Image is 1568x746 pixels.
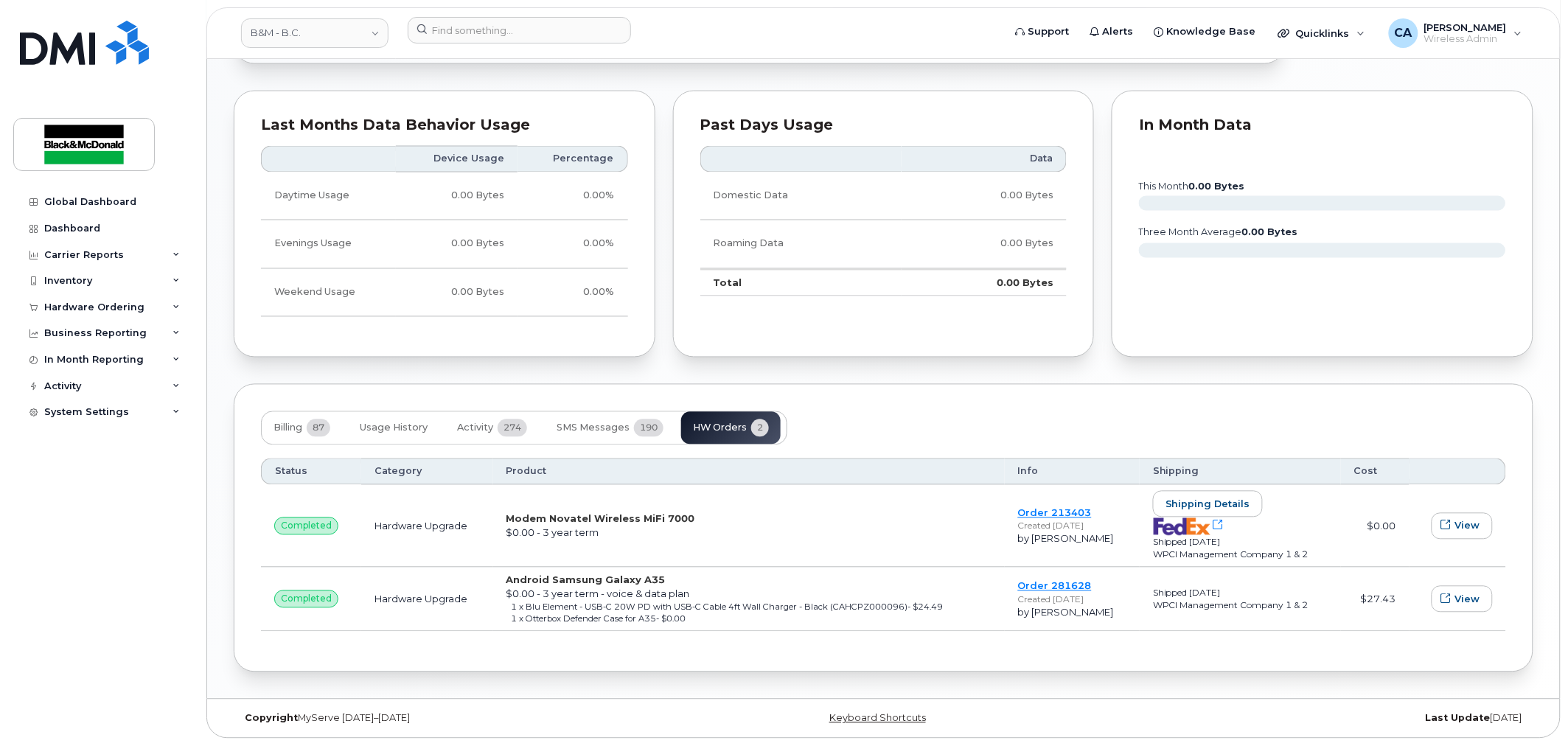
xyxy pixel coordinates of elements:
strong: Modem Novatel Wireless MiFi 7000 [506,513,695,525]
input: Find something... [408,17,631,43]
span: Usage History [360,422,428,434]
th: Device Usage [396,146,518,172]
span: completed [281,520,332,533]
td: 0.00 Bytes [902,269,1067,297]
a: Support [1006,17,1080,46]
div: Created [DATE] [1018,593,1126,606]
span: Billing [273,422,302,434]
tr: Friday from 6:00pm to Monday 8:00am [261,269,628,317]
span: Status [275,465,307,478]
span: 190 [634,419,663,437]
span: Info [1018,465,1039,478]
td: Evenings Usage [261,220,396,268]
td: 0.00 Bytes [902,172,1067,220]
span: completed [281,593,332,606]
img: fedex-bc01427081be8802e1fb5a1adb1132915e58a0589d7a9405a0dcbe1127be6add.png [1153,517,1212,536]
th: Percentage [518,146,627,172]
a: Alerts [1080,17,1144,46]
span: 274 [498,419,527,437]
div: Past Days Usage [700,118,1067,133]
div: by [PERSON_NAME] [1018,606,1126,620]
span: Activity [457,422,493,434]
span: Knowledge Base [1167,24,1256,39]
span: - $0.00 [656,614,686,624]
span: $0.00 - 3 year term [506,527,599,539]
div: Quicklinks [1268,18,1376,48]
a: Keyboard Shortcuts [829,713,926,724]
span: 87 [307,419,330,437]
span: Support [1028,24,1070,39]
td: Roaming Data [700,220,902,268]
div: WPCI Management Company 1 & 2 [1153,548,1328,561]
td: Daytime Usage [261,172,396,220]
td: 0.00 Bytes [396,269,518,317]
strong: Copyright [245,713,298,724]
span: View [1455,519,1480,533]
td: 0.00 Bytes [902,220,1067,268]
div: Shipped [DATE] [1153,536,1328,548]
td: 0.00% [518,269,627,317]
span: View [1455,593,1480,607]
span: SMS Messages [557,422,630,434]
a: Open shipping details in new tab [1153,520,1224,531]
td: Hardware Upgrade [361,568,493,632]
td: 0.00% [518,220,627,268]
a: B&M - B.C. [241,18,388,48]
span: Product [506,465,547,478]
div: Created [DATE] [1018,520,1126,532]
td: Total [700,269,902,297]
div: Last Months Data Behavior Usage [261,118,628,133]
text: this month [1138,181,1245,192]
td: 0.00 Bytes [396,220,518,268]
tspan: 0.00 Bytes [1242,227,1298,238]
div: null&#013; [274,590,338,608]
span: Shipping [1153,465,1199,478]
span: Alerts [1103,24,1134,39]
button: View [1432,586,1493,613]
a: Order 281628 [1018,580,1092,592]
span: Category [374,465,422,478]
div: Carmela Akiatan [1379,18,1533,48]
a: Order 213403 [1018,507,1092,519]
td: Hardware Upgrade [361,485,493,568]
strong: Last Update [1426,713,1491,724]
div: 1 x Otterbox Defender Case for A35 [511,613,992,625]
span: Shipping details [1165,498,1250,512]
span: Wireless Admin [1424,33,1507,45]
span: Quicklinks [1296,27,1350,39]
span: [PERSON_NAME] [1424,21,1507,33]
span: - $24.49 [907,602,943,613]
span: $0.00 - 3 year term - voice & data plan [506,588,690,600]
div: MyServe [DATE]–[DATE] [234,713,667,725]
div: In Month Data [1139,118,1506,133]
td: 0.00% [518,172,627,220]
button: Shipping details [1153,491,1263,517]
div: 1 x Blu Element - USB-C 20W PD with USB-C Cable 4ft Wall Charger - Black (CAHCPZ000096) [511,602,992,613]
text: three month average [1138,227,1298,238]
tr: Weekdays from 6:00pm to 8:00am [261,220,628,268]
div: WPCI Management Company 1 & 2 [1153,599,1328,612]
td: Weekend Usage [261,269,396,317]
div: [DATE] [1100,713,1533,725]
td: $27.43 [1341,568,1410,632]
th: Data [902,146,1067,172]
tspan: 0.00 Bytes [1189,181,1245,192]
div: null&#013; [274,517,338,535]
div: Shipped [DATE] [1153,587,1328,599]
strong: Android Samsung Galaxy A35 [506,574,666,586]
button: View [1432,513,1493,540]
td: $0.00 [1341,485,1410,568]
a: Knowledge Base [1144,17,1266,46]
td: Domestic Data [700,172,902,220]
td: 0.00 Bytes [396,172,518,220]
span: CA [1395,24,1412,42]
div: by [PERSON_NAME] [1018,532,1126,546]
span: Cost [1354,465,1378,478]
